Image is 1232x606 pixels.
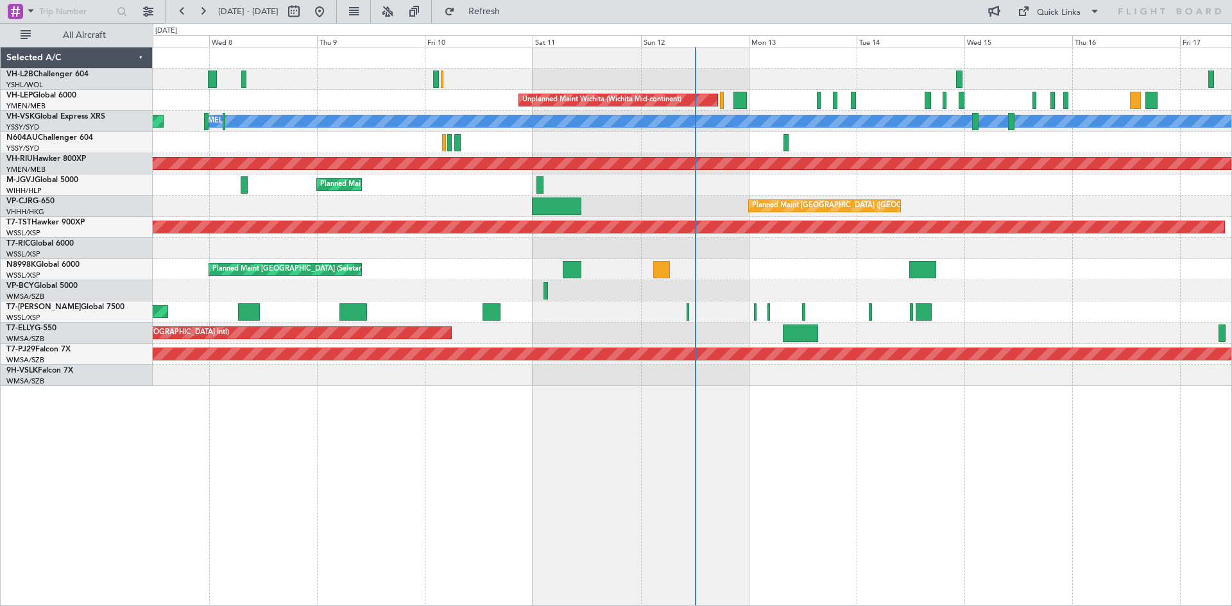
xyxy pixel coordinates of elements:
a: T7-PJ29Falcon 7X [6,346,71,353]
div: [DATE] [155,26,177,37]
div: Tue 14 [857,35,964,47]
a: YMEN/MEB [6,165,46,174]
a: YSSY/SYD [6,144,39,153]
a: WIHH/HLP [6,186,42,196]
span: VP-CJR [6,198,33,205]
div: Planned Maint [GEOGRAPHIC_DATA] ([GEOGRAPHIC_DATA] Intl) [752,196,966,215]
a: VH-RIUHawker 800XP [6,155,86,163]
span: N8998K [6,261,36,269]
div: Mon 13 [749,35,857,47]
a: WSSL/XSP [6,313,40,323]
span: T7-PJ29 [6,346,35,353]
span: T7-TST [6,219,31,226]
button: Quick Links [1011,1,1106,22]
div: Thu 16 [1072,35,1180,47]
a: YMEN/MEB [6,101,46,111]
span: VH-L2B [6,71,33,78]
a: VP-BCYGlobal 5000 [6,282,78,290]
a: VHHH/HKG [6,207,44,217]
div: Wed 8 [209,35,317,47]
span: VH-RIU [6,155,33,163]
a: 9H-VSLKFalcon 7X [6,367,73,375]
span: 9H-VSLK [6,367,38,375]
a: N604AUChallenger 604 [6,134,93,142]
a: WSSL/XSP [6,249,40,259]
a: M-JGVJGlobal 5000 [6,176,78,184]
div: Sun 12 [641,35,749,47]
a: WMSA/SZB [6,376,44,386]
a: N8998KGlobal 6000 [6,261,80,269]
a: WMSA/SZB [6,334,44,344]
button: Refresh [438,1,515,22]
a: T7-TSTHawker 900XP [6,219,85,226]
a: WMSA/SZB [6,355,44,365]
div: Planned Maint [GEOGRAPHIC_DATA] (Seletar) [320,175,471,194]
div: Wed 15 [964,35,1072,47]
a: WSSL/XSP [6,228,40,238]
span: T7-RIC [6,240,30,248]
div: Sat 11 [533,35,640,47]
div: Tue 7 [101,35,209,47]
span: Refresh [458,7,511,16]
div: Unplanned Maint Wichita (Wichita Mid-continent) [522,90,681,110]
a: T7-[PERSON_NAME]Global 7500 [6,303,124,311]
div: Planned Maint [GEOGRAPHIC_DATA] (Seletar) [212,260,363,279]
span: All Aircraft [33,31,135,40]
a: YSHL/WOL [6,80,43,90]
span: T7-[PERSON_NAME] [6,303,81,311]
a: VH-VSKGlobal Express XRS [6,113,105,121]
a: T7-RICGlobal 6000 [6,240,74,248]
span: M-JGVJ [6,176,35,184]
span: VH-LEP [6,92,33,99]
div: Quick Links [1037,6,1081,19]
a: VH-L2BChallenger 604 [6,71,89,78]
span: VH-VSK [6,113,35,121]
a: VH-LEPGlobal 6000 [6,92,76,99]
a: T7-ELLYG-550 [6,324,56,332]
a: YSSY/SYD [6,122,39,132]
a: VP-CJRG-650 [6,198,55,205]
div: Thu 9 [317,35,425,47]
div: MEL [208,112,223,131]
span: VP-BCY [6,282,34,290]
input: Trip Number [39,2,113,21]
span: N604AU [6,134,38,142]
div: Fri 10 [425,35,533,47]
span: T7-ELLY [6,324,35,332]
span: [DATE] - [DATE] [218,6,278,17]
a: WSSL/XSP [6,271,40,280]
button: All Aircraft [14,25,139,46]
a: WMSA/SZB [6,292,44,301]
